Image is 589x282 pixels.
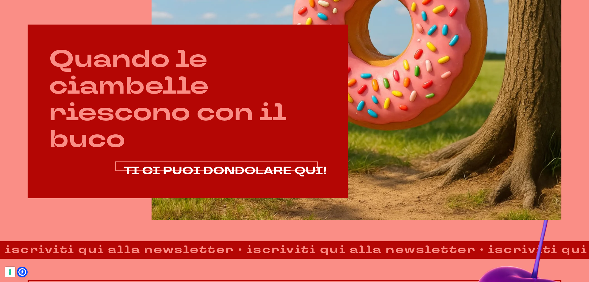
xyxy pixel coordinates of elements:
h2: Quando le ciambelle riescono con il buco [49,46,326,153]
a: TI CI PUOI DONDOLARE QUI! [124,165,326,177]
button: Le tue preferenze relative al consenso per le tecnologie di tracciamento [5,267,15,277]
span: TI CI PUOI DONDOLARE QUI! [124,164,326,178]
a: Open Accessibility Menu [18,268,26,276]
strong: iscriviti qui alla newsletter [240,242,479,258]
